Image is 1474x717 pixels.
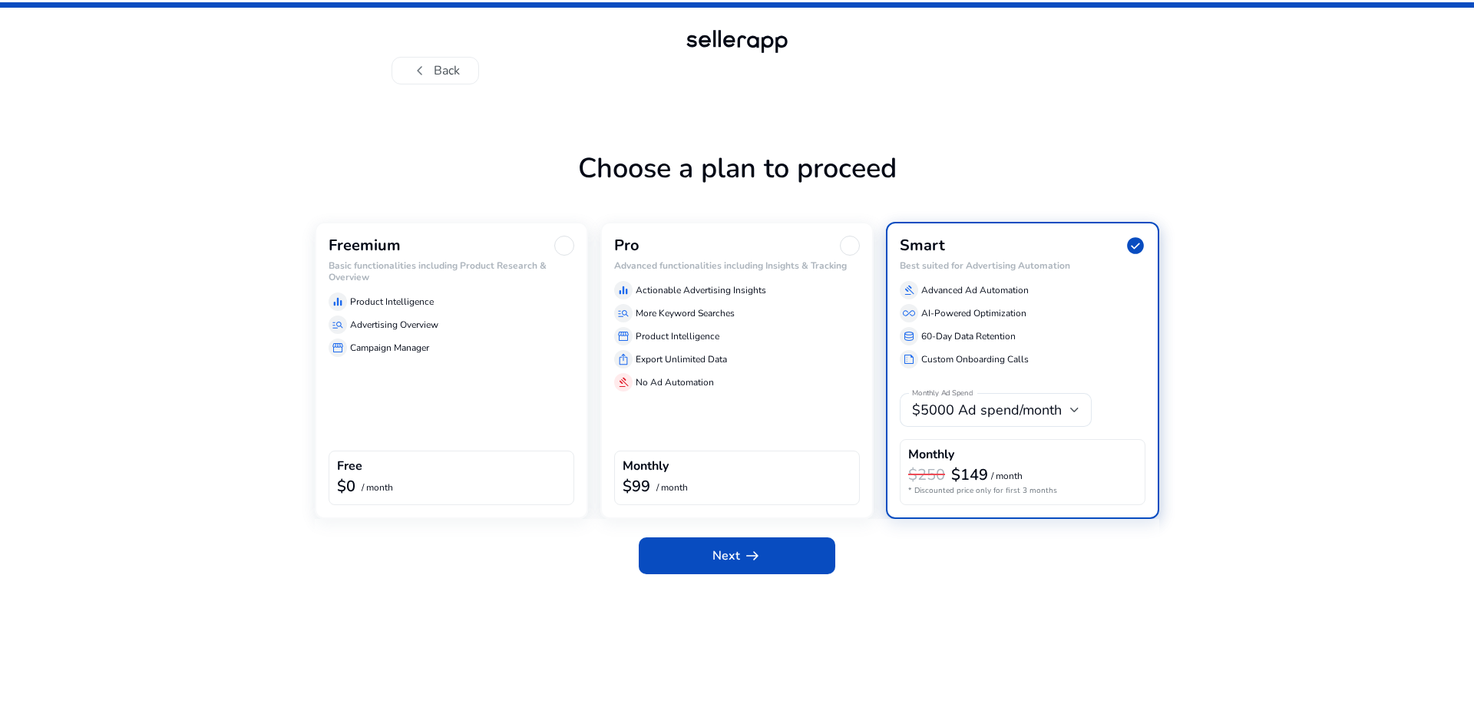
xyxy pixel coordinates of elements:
span: equalizer [617,284,630,296]
p: AI-Powered Optimization [921,306,1026,320]
p: / month [362,483,393,493]
p: * Discounted price only for first 3 months [908,485,1137,497]
p: No Ad Automation [636,375,714,389]
h3: $250 [908,466,945,484]
p: Product Intelligence [350,295,434,309]
h6: Best suited for Advertising Automation [900,260,1145,271]
h3: Pro [614,236,640,255]
p: / month [656,483,688,493]
h3: Smart [900,236,945,255]
b: $99 [623,476,650,497]
span: summarize [903,353,915,365]
p: Advertising Overview [350,318,438,332]
p: Actionable Advertising Insights [636,283,766,297]
p: 60-Day Data Retention [921,329,1016,343]
span: ios_share [617,353,630,365]
span: gavel [903,284,915,296]
p: Custom Onboarding Calls [921,352,1029,366]
mat-label: Monthly Ad Spend [912,388,973,399]
p: / month [991,471,1023,481]
span: gavel [617,376,630,388]
span: equalizer [332,296,344,308]
h4: Free [337,459,362,474]
h4: Monthly [908,448,954,462]
b: $149 [951,464,988,485]
span: chevron_left [411,61,429,80]
h6: Advanced functionalities including Insights & Tracking [614,260,860,271]
span: arrow_right_alt [743,547,762,565]
span: storefront [617,330,630,342]
span: all_inclusive [903,307,915,319]
h6: Basic functionalities including Product Research & Overview [329,260,574,283]
p: Advanced Ad Automation [921,283,1029,297]
p: Product Intelligence [636,329,719,343]
span: storefront [332,342,344,354]
span: manage_search [332,319,344,331]
button: Nextarrow_right_alt [639,537,835,574]
p: Campaign Manager [350,341,429,355]
span: database [903,330,915,342]
b: $0 [337,476,355,497]
span: Next [712,547,762,565]
span: check_circle [1125,236,1145,256]
button: chevron_leftBack [392,57,479,84]
h3: Freemium [329,236,401,255]
span: manage_search [617,307,630,319]
p: More Keyword Searches [636,306,735,320]
span: $5000 Ad spend/month [912,401,1062,419]
p: Export Unlimited Data [636,352,727,366]
h1: Choose a plan to proceed [315,152,1159,222]
h4: Monthly [623,459,669,474]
